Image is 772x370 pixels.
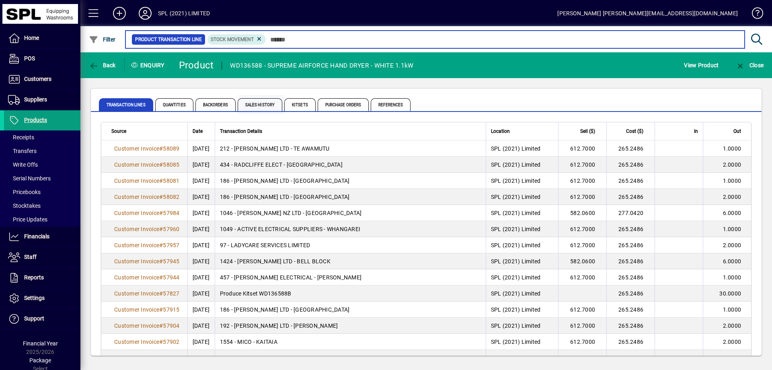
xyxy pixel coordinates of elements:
[558,205,606,221] td: 582.0600
[99,98,153,111] span: Transaction Lines
[491,274,541,281] span: SPL (2021) Limited
[24,233,49,240] span: Financials
[746,2,762,28] a: Knowledge Base
[163,322,179,329] span: 57904
[114,178,159,184] span: Customer Invoice
[114,355,159,361] span: Customer Invoice
[215,302,486,318] td: 186 - [PERSON_NAME] LTD - [GEOGRAPHIC_DATA]
[220,127,262,136] span: Transaction Details
[111,305,183,314] a: Customer Invoice#57915
[23,340,58,347] span: Financial Year
[114,322,159,329] span: Customer Invoice
[558,334,606,350] td: 612.7000
[187,318,215,334] td: [DATE]
[114,145,159,152] span: Customer Invoice
[491,161,541,168] span: SPL (2021) Limited
[215,189,486,205] td: 186 - [PERSON_NAME] LTD - [GEOGRAPHIC_DATA]
[4,227,80,247] a: Financials
[215,221,486,237] td: 1049 - ACTIVE ELECTRICAL SUPPLIERS - WHANGAREI
[187,221,215,237] td: [DATE]
[89,62,116,68] span: Back
[89,36,116,43] span: Filter
[114,339,159,345] span: Customer Invoice
[195,98,236,111] span: Backorders
[606,350,655,366] td: 265.2486
[491,178,541,184] span: SPL (2021) Limited
[612,127,651,136] div: Cost ($)
[723,322,741,329] span: 2.0000
[215,205,486,221] td: 1046 - [PERSON_NAME] NZ LTD - [GEOGRAPHIC_DATA]
[4,213,80,226] a: Price Updates
[114,306,159,313] span: Customer Invoice
[8,175,51,182] span: Serial Numbers
[215,173,486,189] td: 186 - [PERSON_NAME] LTD - [GEOGRAPHIC_DATA]
[4,172,80,185] a: Serial Numbers
[24,295,45,301] span: Settings
[215,285,486,302] td: Produce Kitset WD136588B
[187,141,215,157] td: [DATE]
[114,290,159,297] span: Customer Invoice
[215,269,486,285] td: 457 - [PERSON_NAME] ELECTRICAL - [PERSON_NAME]
[694,127,698,136] span: In
[491,306,541,313] span: SPL (2021) Limited
[606,334,655,350] td: 265.2486
[159,355,163,361] span: #
[163,258,179,265] span: 57945
[29,357,51,364] span: Package
[682,58,721,72] button: View Product
[626,127,643,136] span: Cost ($)
[207,34,266,45] mat-chip: Product Transaction Type: Stock movement
[215,237,486,253] td: 97 - LADYCARE SERVICES LIMITED
[114,258,159,265] span: Customer Invoice
[24,35,39,41] span: Home
[8,216,47,223] span: Price Updates
[111,337,183,346] a: Customer Invoice#57902
[606,237,655,253] td: 265.2486
[24,315,44,322] span: Support
[158,7,210,20] div: SPL (2021) LIMITED
[727,58,772,72] app-page-header-button: Close enquiry
[159,322,163,329] span: #
[187,173,215,189] td: [DATE]
[111,160,183,169] a: Customer Invoice#58085
[132,6,158,21] button: Profile
[563,127,602,136] div: Sell ($)
[159,226,163,232] span: #
[215,350,486,366] td: 650 - ACTIVE ELECTRICAL SUPPLIERS - [GEOGRAPHIC_DATA]
[159,145,163,152] span: #
[215,157,486,173] td: 434 - RADCLIFFE ELECT - [GEOGRAPHIC_DATA]
[723,242,741,248] span: 2.0000
[179,59,214,72] div: Product
[558,173,606,189] td: 612.7000
[114,161,159,168] span: Customer Invoice
[606,269,655,285] td: 265.2486
[723,210,741,216] span: 6.0000
[111,127,126,136] span: Source
[723,226,741,232] span: 1.0000
[606,141,655,157] td: 265.2486
[163,226,179,232] span: 57960
[111,241,183,250] a: Customer Invoice#57957
[114,194,159,200] span: Customer Invoice
[80,58,125,72] app-page-header-button: Back
[163,290,179,297] span: 57827
[558,269,606,285] td: 612.7000
[163,210,179,216] span: 57984
[733,58,766,72] button: Close
[187,285,215,302] td: [DATE]
[114,210,159,216] span: Customer Invoice
[111,176,183,185] a: Customer Invoice#58081
[491,322,541,329] span: SPL (2021) Limited
[8,148,37,154] span: Transfers
[187,157,215,173] td: [DATE]
[723,274,741,281] span: 1.0000
[558,189,606,205] td: 612.7000
[107,6,132,21] button: Add
[163,161,179,168] span: 58085
[4,247,80,267] a: Staff
[735,62,764,68] span: Close
[155,98,193,111] span: Quantities
[558,253,606,269] td: 582.0600
[187,237,215,253] td: [DATE]
[606,173,655,189] td: 265.2486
